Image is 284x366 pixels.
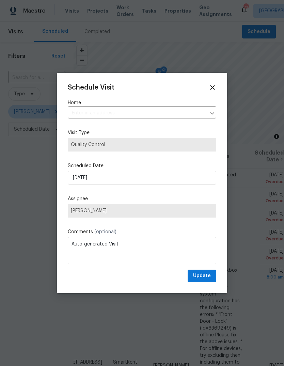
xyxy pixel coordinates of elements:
input: M/D/YYYY [68,171,216,185]
span: Update [193,272,211,280]
span: [PERSON_NAME] [71,208,213,213]
label: Scheduled Date [68,162,216,169]
label: Home [68,99,216,106]
button: Update [188,270,216,282]
input: Enter in an address [68,108,206,118]
span: Schedule Visit [68,84,114,91]
span: Close [209,84,216,91]
span: (optional) [94,229,116,234]
span: Quality Control [71,141,213,148]
label: Comments [68,228,216,235]
label: Assignee [68,195,216,202]
label: Visit Type [68,129,216,136]
textarea: Auto-generated Visit [68,237,216,264]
